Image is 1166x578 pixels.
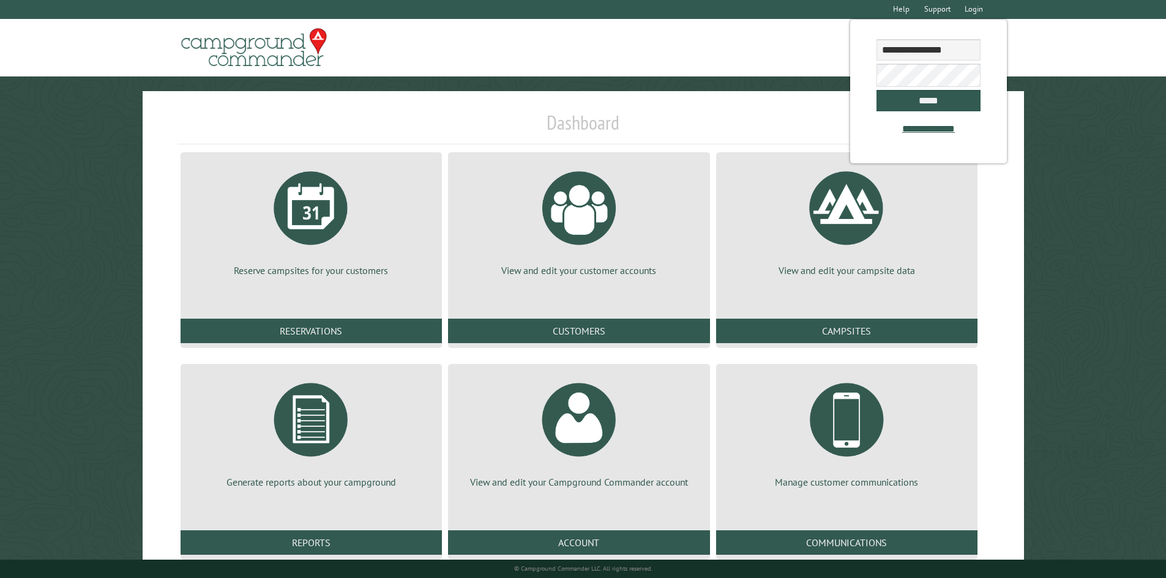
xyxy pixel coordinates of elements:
a: Generate reports about your campground [195,374,427,489]
p: Reserve campsites for your customers [195,264,427,277]
a: Account [448,530,709,555]
small: © Campground Commander LLC. All rights reserved. [514,565,652,572]
img: Campground Commander [178,24,331,72]
a: View and edit your campsite data [731,162,963,277]
a: Communications [716,530,977,555]
p: View and edit your customer accounts [463,264,695,277]
a: Reserve campsites for your customers [195,162,427,277]
h1: Dashboard [178,111,989,144]
p: View and edit your campsite data [731,264,963,277]
p: View and edit your Campground Commander account [463,475,695,489]
a: Reports [181,530,442,555]
a: Reservations [181,319,442,343]
a: Manage customer communications [731,374,963,489]
p: Manage customer communications [731,475,963,489]
a: Campsites [716,319,977,343]
a: Customers [448,319,709,343]
a: View and edit your Campground Commander account [463,374,695,489]
p: Generate reports about your campground [195,475,427,489]
a: View and edit your customer accounts [463,162,695,277]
